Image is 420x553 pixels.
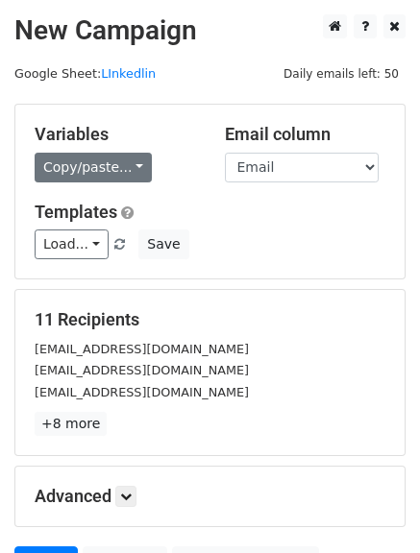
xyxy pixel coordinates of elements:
a: LInkedlin [101,66,156,81]
h5: Advanced [35,486,385,507]
a: Templates [35,202,117,222]
iframe: Chat Widget [324,461,420,553]
small: [EMAIL_ADDRESS][DOMAIN_NAME] [35,363,249,377]
a: +8 more [35,412,107,436]
span: Daily emails left: 50 [277,63,406,84]
small: Google Sheet: [14,66,156,81]
button: Save [138,229,188,259]
h2: New Campaign [14,14,406,47]
h5: Variables [35,124,196,145]
a: Daily emails left: 50 [277,66,406,81]
small: [EMAIL_ADDRESS][DOMAIN_NAME] [35,342,249,356]
h5: Email column [225,124,386,145]
small: [EMAIL_ADDRESS][DOMAIN_NAME] [35,385,249,399]
h5: 11 Recipients [35,309,385,330]
a: Copy/paste... [35,153,152,182]
a: Load... [35,229,109,259]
